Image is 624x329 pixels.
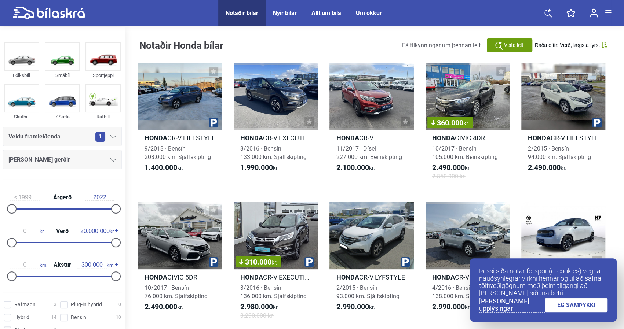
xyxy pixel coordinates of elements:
[240,163,279,172] span: kr.
[45,112,80,121] div: 7 Sæta
[226,10,258,16] a: Notaðir bílar
[329,273,413,281] h2: CR-V LYFSTYLE
[209,118,218,127] img: parking.png
[8,155,70,165] span: [PERSON_NAME] gerðir
[426,273,510,281] h2: CR-V
[273,10,297,16] div: Nýir bílar
[209,257,218,267] img: parking.png
[234,134,318,142] h2: CR-V EXECUTIVE
[336,134,359,142] b: Honda
[77,262,114,268] span: km.
[138,273,222,281] h2: CIVIC 5DR
[329,134,413,142] h2: CR-V
[145,302,177,311] b: 2.490.000
[432,163,465,172] b: 2.490.000
[432,302,465,311] b: 2.990.000
[234,273,318,281] h2: CR-V EXECUTIVE
[10,228,44,234] span: kr.
[52,262,73,268] span: Akstur
[432,172,466,181] span: 2.850.000 kr.
[356,10,382,16] a: Um okkur
[592,118,602,127] img: parking.png
[14,314,29,321] span: Hybrid
[545,298,608,312] a: ÉG SAMÞYKKI
[528,163,566,172] span: kr.
[240,311,274,320] span: 3.290.000 kr.
[535,42,600,48] span: Raða eftir: Verð, lægsta fyrst
[240,303,279,311] span: kr.
[54,228,70,234] span: Verð
[304,257,314,267] img: parking.png
[240,163,273,172] b: 1.990.000
[336,273,359,281] b: Honda
[401,257,410,267] img: parking.png
[138,134,222,142] h2: CR-V LIFESTYLE
[95,132,105,142] span: 1
[432,134,455,142] b: Honda
[240,273,263,281] b: Honda
[71,301,102,308] span: Plug-in hybrid
[463,120,469,127] span: kr.
[85,71,121,80] div: Sportjeppi
[139,41,232,50] h1: Notaðir Honda bílar
[145,163,183,172] span: kr.
[521,134,605,142] h2: CR-V LIFESTYLE
[535,42,607,48] button: Raða eftir: Verð, lægsta fyrst
[138,202,222,326] a: HondaCIVIC 5DR10/2017 · Bensín76.000 km. Sjálfskipting2.490.000kr.
[431,119,469,126] span: 360.000
[479,297,545,313] a: [PERSON_NAME] upplýsingar
[336,284,399,300] span: 2/2015 · Bensín 93.000 km. Sjálfskipting
[54,301,56,308] span: 3
[521,202,605,326] a: HondaE ADVANCED6/2022 · Rafmagn12.000 km. Sjálfskipting3.200.000kr.
[402,42,481,49] span: Fá tilkynningar um þennan leit
[45,71,80,80] div: Smábíl
[145,303,183,311] span: kr.
[138,63,222,187] a: HondaCR-V LIFESTYLE9/2013 · Bensín203.000 km. Sjálfskipting1.400.000kr.
[432,303,471,311] span: kr.
[329,202,413,326] a: HondaCR-V LYFSTYLE2/2015 · Bensín93.000 km. Sjálfskipting2.990.000kr.
[336,163,375,172] span: kr.
[145,284,208,300] span: 10/2017 · Bensín 76.000 km. Sjálfskipting
[239,258,277,266] span: 310.000
[426,63,510,187] a: 360.000kr.HondaCIVIC 4DR10/2017 · Bensín105.000 km. Beinskipting2.490.000kr.2.850.000 kr.
[479,267,607,297] p: Þessi síða notar fótspor (e. cookies) vegna nauðsynlegrar virkni hennar og til að safna tölfræðig...
[528,145,591,160] span: 2/2015 · Bensín 94.000 km. Sjálfskipting
[504,41,523,49] span: Vista leit
[336,163,369,172] b: 2.100.000
[51,195,73,200] span: Árgerð
[336,145,402,160] span: 11/2017 · Dísel 227.000 km. Beinskipting
[8,132,61,142] span: Veldu framleiðenda
[528,163,561,172] b: 2.490.000
[426,134,510,142] h2: CIVIC 4DR
[336,302,369,311] b: 2.990.000
[118,301,121,308] span: 0
[590,8,598,18] img: user-login.svg
[240,302,273,311] b: 2.980.000
[528,134,551,142] b: Honda
[145,145,211,160] span: 9/2013 · Bensín 203.000 km. Sjálfskipting
[432,163,471,172] span: kr.
[4,112,39,121] div: Skutbíll
[10,262,47,268] span: km.
[234,202,318,326] a: 310.000kr.HondaCR-V EXECUTIVE3/2016 · Bensín136.000 km. Sjálfskipting2.980.000kr.3.290.000 kr.
[85,112,121,121] div: Rafbíll
[51,314,56,321] span: 14
[240,134,263,142] b: Honda
[4,71,39,80] div: Fólksbíll
[234,63,318,187] a: HondaCR-V EXECUTIVE3/2016 · Bensín133.000 km. Sjálfskipting1.990.000kr.
[14,301,36,308] span: Rafmagn
[311,10,341,16] a: Allt um bíla
[336,303,375,311] span: kr.
[145,134,167,142] b: Honda
[116,314,121,321] span: 10
[432,273,455,281] b: Honda
[80,228,114,234] span: kr.
[432,145,498,160] span: 10/2017 · Bensín 105.000 km. Beinskipting
[426,202,510,326] a: HondaCR-V4/2016 · Bensín138.000 km. Sjálfskipting2.990.000kr.
[521,63,605,187] a: HondaCR-V LIFESTYLE2/2015 · Bensín94.000 km. Sjálfskipting2.490.000kr.
[329,63,413,187] a: HondaCR-V11/2017 · Dísel227.000 km. Beinskipting2.100.000kr.
[71,314,86,321] span: Bensín
[145,163,177,172] b: 1.400.000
